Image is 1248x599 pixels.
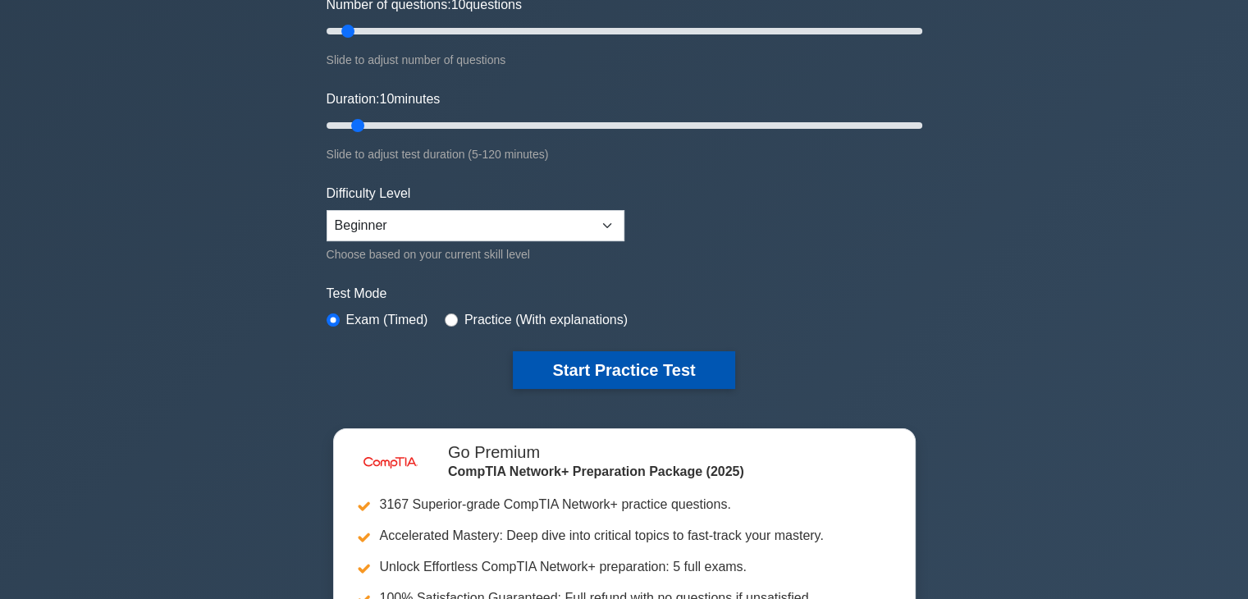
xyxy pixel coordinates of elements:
[327,144,922,164] div: Slide to adjust test duration (5-120 minutes)
[464,310,628,330] label: Practice (With explanations)
[327,245,624,264] div: Choose based on your current skill level
[513,351,734,389] button: Start Practice Test
[346,310,428,330] label: Exam (Timed)
[327,50,922,70] div: Slide to adjust number of questions
[327,184,411,203] label: Difficulty Level
[327,284,922,304] label: Test Mode
[327,89,441,109] label: Duration: minutes
[379,92,394,106] span: 10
